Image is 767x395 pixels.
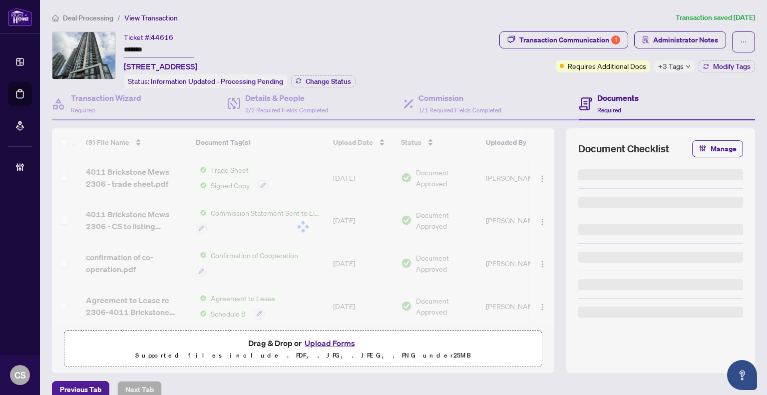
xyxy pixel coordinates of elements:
button: Change Status [291,75,356,87]
img: logo [8,7,32,26]
h4: Transaction Wizard [71,92,141,104]
div: Status: [124,74,287,88]
span: Manage [711,141,737,157]
span: solution [642,36,649,43]
button: Modify Tags [699,60,755,72]
span: +3 Tags [658,60,684,72]
span: Deal Processing [63,13,113,22]
span: Required [71,106,95,114]
span: 44616 [151,33,173,42]
span: Drag & Drop or [248,337,358,350]
button: Upload Forms [302,337,358,350]
span: 1/1 Required Fields Completed [418,106,501,114]
h4: Documents [597,92,639,104]
div: Ticket #: [124,31,173,43]
img: IMG-W12254470_1.jpg [52,32,115,79]
div: Transaction Communication [519,32,620,48]
span: Information Updated - Processing Pending [151,77,283,86]
p: Supported files include .PDF, .JPG, .JPEG, .PNG under 25 MB [70,350,536,362]
span: down [686,64,691,69]
span: Document Checklist [578,142,669,156]
div: 1 [611,35,620,44]
article: Transaction saved [DATE] [676,12,755,23]
li: / [117,12,120,23]
span: Modify Tags [713,63,751,70]
button: Manage [692,140,743,157]
span: View Transaction [124,13,178,22]
button: Administrator Notes [634,31,726,48]
button: Transaction Communication1 [499,31,628,48]
span: Administrator Notes [653,32,718,48]
span: Required [597,106,621,114]
span: ellipsis [740,38,747,45]
span: CS [14,368,26,382]
span: Drag & Drop orUpload FormsSupported files include .PDF, .JPG, .JPEG, .PNG under25MB [64,331,542,368]
span: Change Status [306,78,351,85]
h4: Commission [418,92,501,104]
span: home [52,14,59,21]
button: Open asap [727,360,757,390]
h4: Details & People [245,92,328,104]
span: Requires Additional Docs [568,60,646,71]
span: [STREET_ADDRESS] [124,60,197,72]
span: 2/2 Required Fields Completed [245,106,328,114]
